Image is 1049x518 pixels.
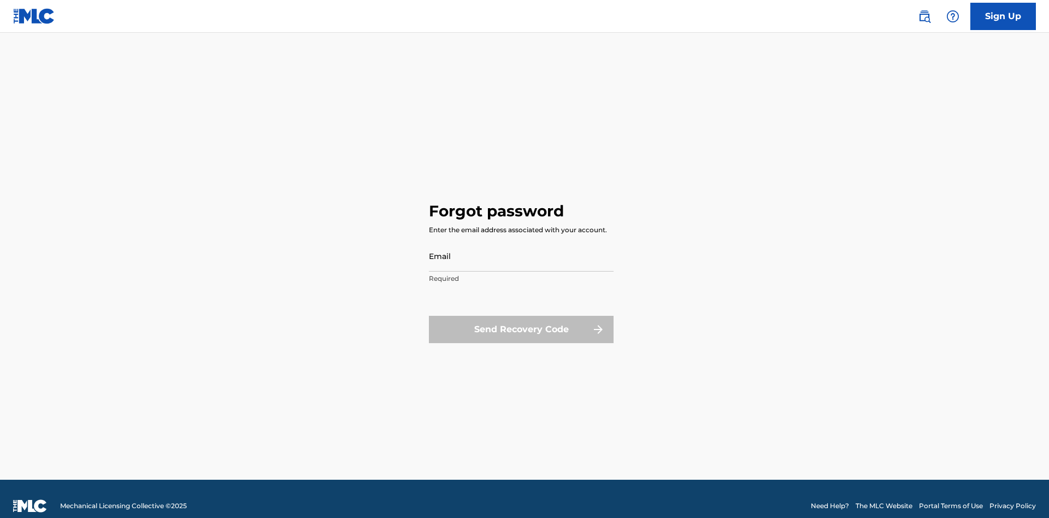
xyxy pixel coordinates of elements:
div: Enter the email address associated with your account. [429,225,607,235]
img: MLC Logo [13,8,55,24]
p: Required [429,274,614,284]
a: Public Search [914,5,935,27]
a: Need Help? [811,501,849,511]
iframe: Chat Widget [994,466,1049,518]
div: Help [942,5,964,27]
a: Portal Terms of Use [919,501,983,511]
img: help [946,10,959,23]
a: Sign Up [970,3,1036,30]
h3: Forgot password [429,202,564,221]
span: Mechanical Licensing Collective © 2025 [60,501,187,511]
a: Privacy Policy [989,501,1036,511]
a: The MLC Website [856,501,912,511]
img: search [918,10,931,23]
img: logo [13,499,47,513]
